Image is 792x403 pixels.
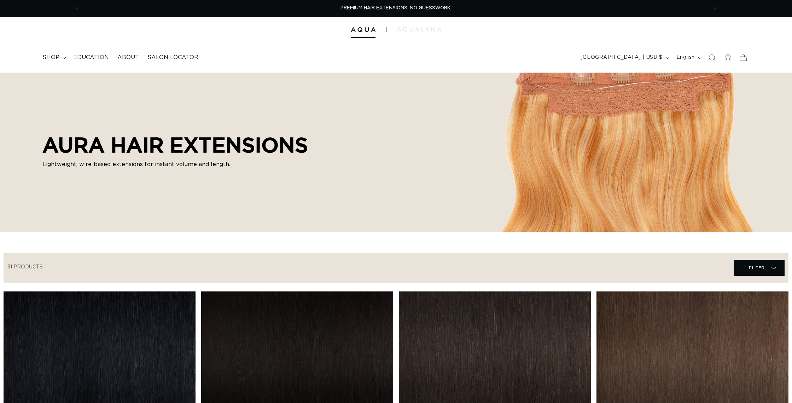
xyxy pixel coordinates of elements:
span: Filter [749,261,765,274]
span: About [117,54,139,61]
img: aqualyna.com [397,27,441,32]
summary: shop [38,50,69,66]
p: Lightweight, wire-based extensions for instant volume and length. [42,160,308,169]
summary: Search [704,50,720,66]
span: Salon Locator [147,54,198,61]
span: Education [73,54,109,61]
span: PREMIUM HAIR EXTENSIONS. NO GUESSWORK. [340,6,452,10]
a: Education [69,50,113,66]
summary: Filter [734,260,785,276]
button: Next announcement [707,2,723,15]
h2: AURA HAIR EXTENSIONS [42,132,308,157]
span: English [676,54,695,61]
a: Salon Locator [143,50,203,66]
button: [GEOGRAPHIC_DATA] | USD $ [576,51,672,64]
button: Previous announcement [69,2,85,15]
span: [GEOGRAPHIC_DATA] | USD $ [581,54,663,61]
a: About [113,50,143,66]
span: shop [42,54,59,61]
img: Aqua Hair Extensions [351,27,375,32]
button: English [672,51,704,64]
span: 31 products [7,265,43,269]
